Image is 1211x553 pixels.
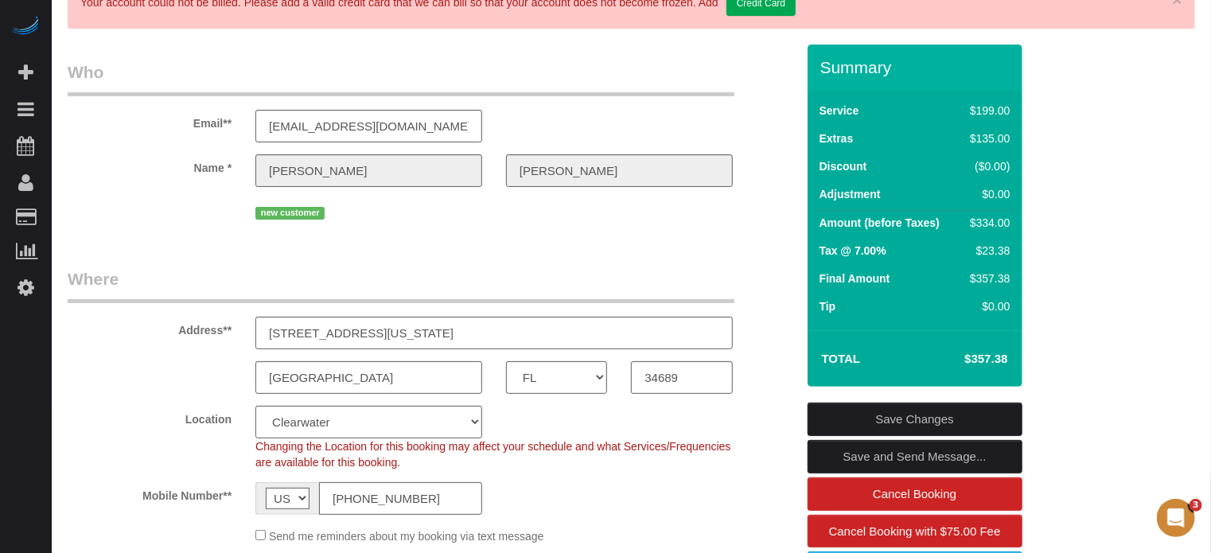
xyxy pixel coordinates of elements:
[829,524,1001,538] span: Cancel Booking with $75.00 Fee
[820,271,890,286] label: Final Amount
[964,186,1010,202] div: $0.00
[964,103,1010,119] div: $199.00
[808,440,1022,473] a: Save and Send Message...
[56,154,243,176] label: Name *
[269,530,544,543] span: Send me reminders about my booking via text message
[1157,499,1195,537] iframe: Intercom live chat
[820,243,886,259] label: Tax @ 7.00%
[820,103,859,119] label: Service
[68,267,734,303] legend: Where
[506,154,733,187] input: Last Name**
[820,186,881,202] label: Adjustment
[820,158,867,174] label: Discount
[68,60,734,96] legend: Who
[255,207,325,220] span: new customer
[255,440,730,469] span: Changing the Location for this booking may affect your schedule and what Services/Frequencies are...
[820,130,854,146] label: Extras
[820,298,836,314] label: Tip
[255,154,482,187] input: First Name**
[964,158,1010,174] div: ($0.00)
[808,515,1022,548] a: Cancel Booking with $75.00 Fee
[964,271,1010,286] div: $357.38
[56,406,243,427] label: Location
[820,58,1014,76] h3: Summary
[631,361,732,394] input: Zip Code**
[964,243,1010,259] div: $23.38
[10,16,41,38] img: Automaid Logo
[56,482,243,504] label: Mobile Number**
[917,352,1007,366] h4: $357.38
[822,352,861,365] strong: Total
[964,298,1010,314] div: $0.00
[319,482,482,515] input: Mobile Number**
[808,477,1022,511] a: Cancel Booking
[808,403,1022,436] a: Save Changes
[964,215,1010,231] div: $334.00
[820,215,940,231] label: Amount (before Taxes)
[964,130,1010,146] div: $135.00
[1190,499,1202,512] span: 3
